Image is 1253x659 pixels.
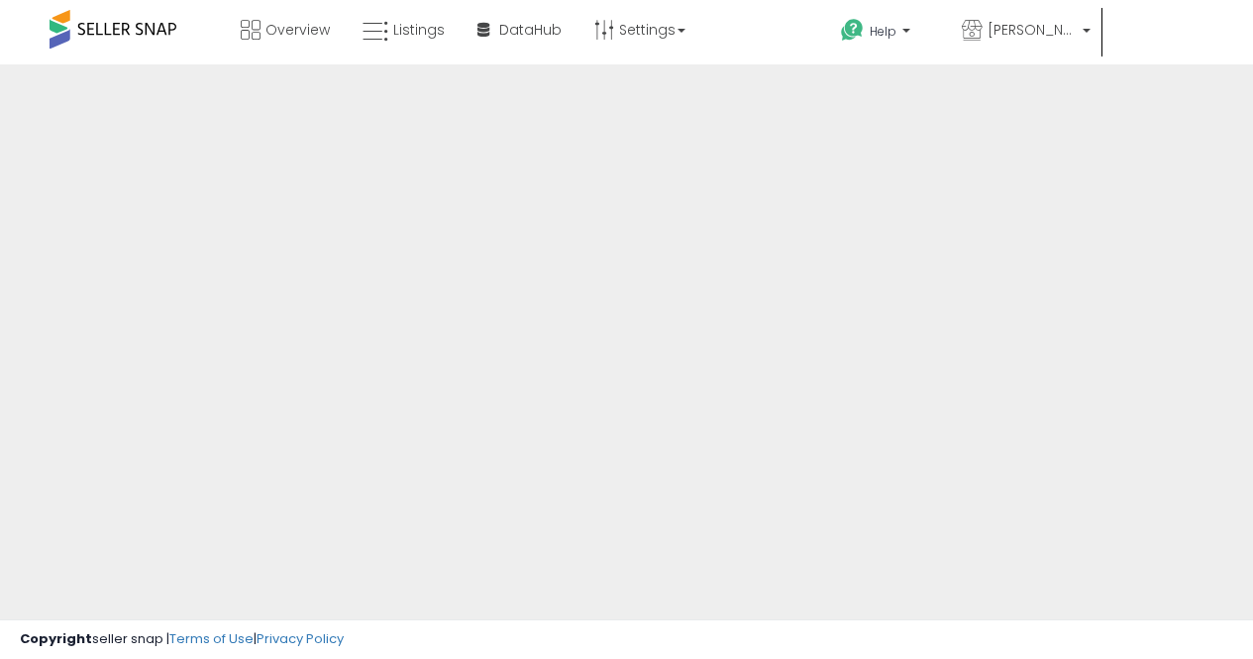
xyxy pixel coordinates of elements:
[169,629,254,648] a: Terms of Use
[988,20,1077,40] span: [PERSON_NAME] Online Stores
[265,20,330,40] span: Overview
[20,630,344,649] div: seller snap | |
[20,629,92,648] strong: Copyright
[393,20,445,40] span: Listings
[840,18,865,43] i: Get Help
[825,3,944,64] a: Help
[499,20,562,40] span: DataHub
[257,629,344,648] a: Privacy Policy
[870,23,896,40] span: Help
